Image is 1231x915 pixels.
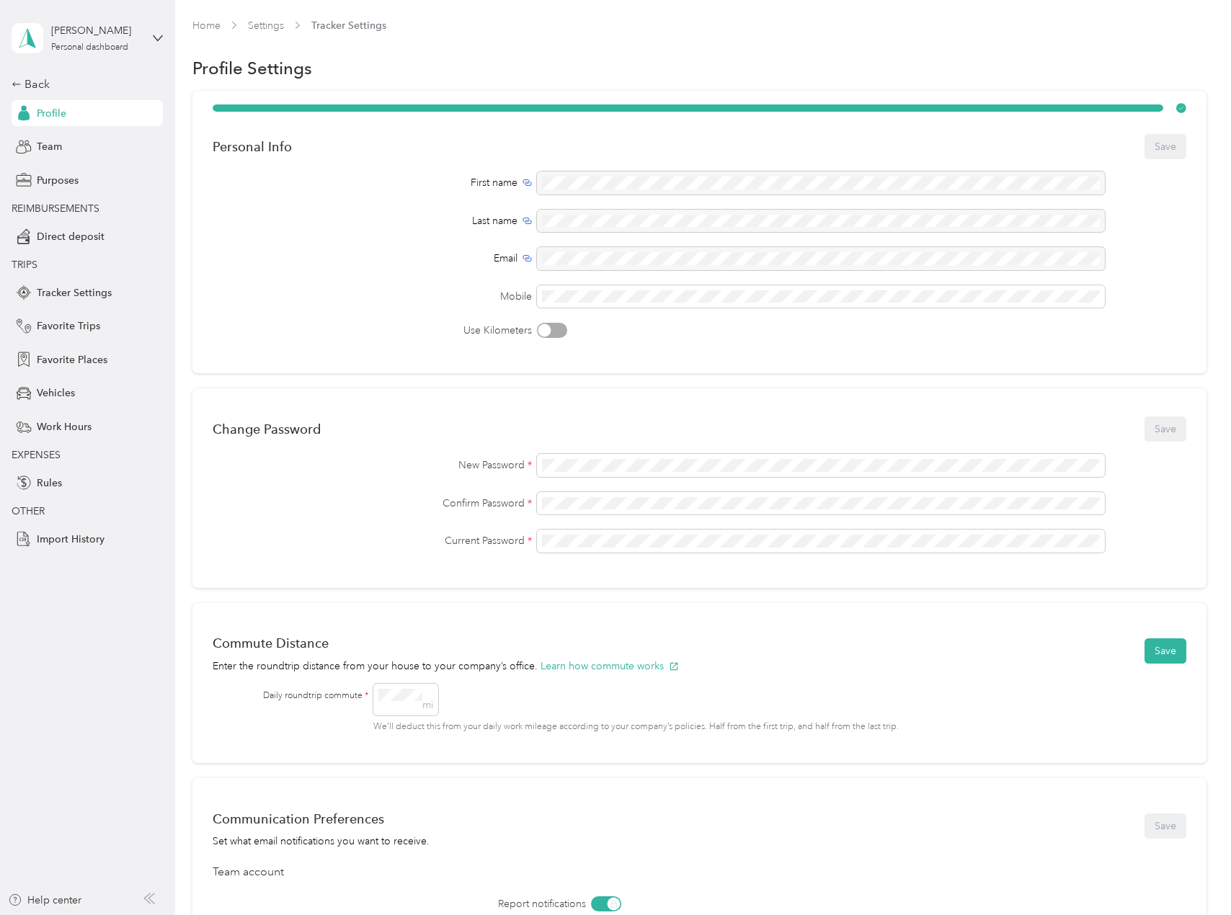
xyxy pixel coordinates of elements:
a: Home [192,19,221,32]
label: Use Kilometers [213,323,532,338]
button: Learn how commute works [541,659,679,674]
span: Import History [37,532,105,547]
h1: Profile Settings [192,61,312,76]
div: mi [422,700,433,710]
span: Direct deposit [37,229,105,244]
span: Email [494,251,517,266]
div: Personal Info [213,139,292,154]
span: Purposes [37,173,79,188]
span: REIMBURSEMENTS [12,202,99,215]
span: Favorite Places [37,352,107,367]
span: OTHER [12,505,45,517]
div: Back [12,76,156,93]
div: Commute Distance [213,635,679,651]
span: EXPENSES [12,449,61,461]
span: First name [471,175,517,190]
span: Favorite Trips [37,318,100,334]
button: Help center [8,893,81,908]
span: Last name [472,213,517,228]
label: Report notifications [293,896,586,911]
span: Team [37,139,62,154]
span: Tracker Settings [37,285,112,300]
span: Tracker Settings [311,18,386,33]
a: Settings [248,19,284,32]
span: Work Hours [37,419,92,434]
button: Save [1145,638,1186,664]
p: We’ll deduct this from your daily work mileage according to your company’s policies. Half from th... [373,720,1160,733]
div: Change Password [213,421,321,437]
label: Daily roundtrip commute [263,689,368,702]
div: Personal dashboard [51,43,128,52]
label: Confirm Password [213,496,532,511]
span: Rules [37,476,62,491]
label: Mobile [213,289,532,304]
span: TRIPS [12,259,37,271]
label: New Password [213,458,532,473]
div: Team account [213,864,1186,881]
div: Communication Preferences [213,811,430,826]
label: Current Password [213,533,532,548]
div: Set what email notifications you want to receive. [213,834,430,849]
span: Vehicles [37,385,75,401]
p: Enter the roundtrip distance from your house to your company’s office. [213,659,679,674]
iframe: Everlance-gr Chat Button Frame [1150,834,1231,915]
span: Profile [37,106,66,121]
div: [PERSON_NAME] [51,23,141,38]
